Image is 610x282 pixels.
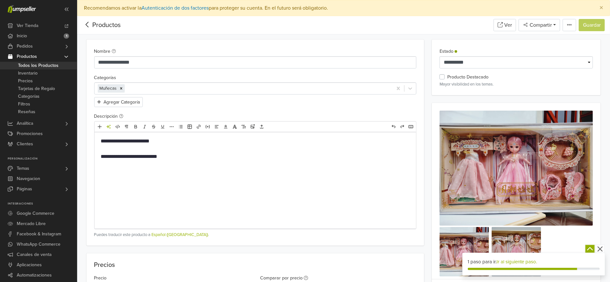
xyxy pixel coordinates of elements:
span: Pedidos [17,41,33,51]
label: Comparar por precio [260,275,308,282]
span: Automatizaciones [17,270,52,280]
button: Guardar [579,19,605,31]
span: Promociones [17,129,43,139]
span: Mercado Libre [17,219,46,229]
span: Inventario [18,69,38,77]
span: Reseñas [18,108,35,116]
span: Ver Tienda [17,21,38,31]
span: Páginas [17,184,32,194]
a: Negrita [132,123,140,131]
span: WhatsApp Commerce [17,239,60,250]
a: Más formato [168,123,176,131]
img: 140 [440,227,489,277]
span: Aplicaciones [17,260,42,270]
span: Muñecas [100,86,117,91]
span: Todos los Productos [18,62,59,69]
span: × [599,3,603,13]
label: Descripción [94,113,123,120]
img: 140 [492,227,541,277]
span: Precios [18,77,33,85]
label: Precio [94,275,107,282]
a: HTML [114,123,122,131]
span: Compartir [529,22,552,28]
small: Puedes traducir este producto a [94,232,417,238]
span: Filtros [18,100,30,108]
span: 1 [64,33,69,39]
button: Compartir [519,19,560,31]
a: Subrayado [159,123,167,131]
span: Tarjetas de Regalo [18,85,55,93]
div: Remove [object Object] [118,84,125,93]
span: Categorías [18,93,40,100]
a: Alineación [213,123,221,131]
a: Fuente [231,123,239,131]
a: Herramientas de IA [105,123,113,131]
p: Precios [94,261,417,269]
label: Categorías [94,74,116,81]
a: Español ([GEOGRAPHIC_DATA]) [152,232,209,237]
a: Rehacer [398,123,406,131]
p: Mayor visibilidad en los temas. [440,81,593,87]
span: Inicio [17,31,27,41]
a: Subir imágenes [249,123,257,131]
a: Tamaño de fuente [240,123,248,131]
span: Canales de venta [17,250,51,260]
span: Temas [17,163,29,174]
label: Estado [440,48,457,55]
p: Personalización [8,157,77,161]
a: Deshacer [389,123,398,131]
a: Tabla [186,123,194,131]
a: Subir archivos [258,123,266,131]
label: Producto Destacado [447,74,488,81]
a: Lista [177,123,185,131]
div: Productos [82,20,121,30]
div: 1 paso para ir. [468,258,600,266]
a: Color del texto [222,123,230,131]
a: Cursiva [141,123,149,131]
span: Analítica [17,118,33,129]
a: Enlace [195,123,203,131]
span: Navegacion [17,174,40,184]
a: Autenticación de dos factores [141,5,209,11]
span: Clientes [17,139,33,149]
p: Integraciones [8,202,77,206]
a: Ver [494,19,516,31]
a: Eliminado [150,123,158,131]
a: Añadir [96,123,104,131]
a: Atajos [407,123,415,131]
button: Agregar Categoría [94,97,143,107]
button: Close [593,0,610,16]
a: Incrustar [204,123,212,131]
span: Google Commerce [17,208,54,219]
a: Ir al siguiente paso. [497,259,537,265]
label: Nombre [94,48,116,55]
span: Productos [17,51,37,62]
img: WhatsApp_20Image_202025-10-05_20at_205.28.49_20PM.jpeg [440,111,593,226]
a: Formato [123,123,131,131]
span: Facebook & Instagram [17,229,61,239]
